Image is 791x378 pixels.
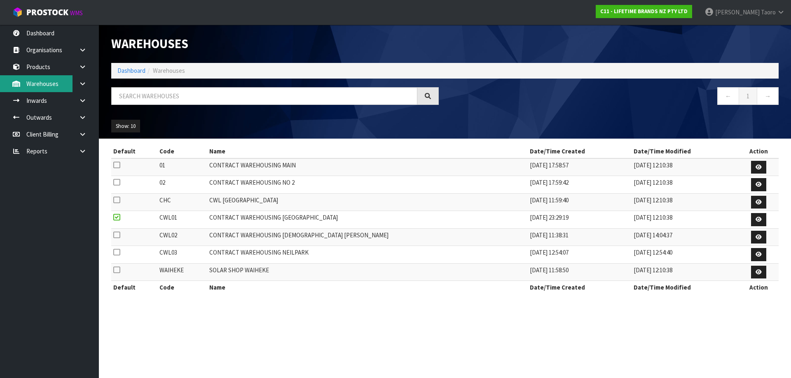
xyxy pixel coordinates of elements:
[207,145,528,158] th: Name
[632,281,739,294] th: Date/Time Modified
[207,211,528,229] td: CONTRACT WAREHOUSING [GEOGRAPHIC_DATA]
[528,158,632,176] td: [DATE] 17:58:57
[528,228,632,246] td: [DATE] 11:38:31
[157,193,207,211] td: CHC
[111,120,140,133] button: Show: 10
[739,145,779,158] th: Action
[111,87,417,105] input: Search warehouses
[528,246,632,264] td: [DATE] 12:54:07
[153,67,185,74] span: Warehouses
[761,8,776,16] span: Taoro
[207,193,528,211] td: CWL [GEOGRAPHIC_DATA]
[632,176,739,194] td: [DATE] 12:10:38
[157,211,207,229] td: CWL01
[157,145,207,158] th: Code
[70,9,83,17] small: WMS
[207,263,528,281] td: SOLAR SHOP WAIHEKE
[12,7,23,17] img: cube-alt.png
[207,246,528,264] td: CONTRACT WAREHOUSING NEILPARK
[157,158,207,176] td: 01
[111,281,157,294] th: Default
[451,87,779,107] nav: Page navigation
[632,145,739,158] th: Date/Time Modified
[632,211,739,229] td: [DATE] 12:10:38
[739,87,757,105] a: 1
[528,145,632,158] th: Date/Time Created
[600,8,688,15] strong: C11 - LIFETIME BRANDS NZ PTY LTD
[632,193,739,211] td: [DATE] 12:10:38
[157,176,207,194] td: 02
[111,145,157,158] th: Default
[117,67,145,74] a: Dashboard
[717,87,739,105] a: ←
[207,228,528,246] td: CONTRACT WAREHOUSING [DEMOGRAPHIC_DATA] [PERSON_NAME]
[632,246,739,264] td: [DATE] 12:54:40
[528,176,632,194] td: [DATE] 17:59:42
[528,281,632,294] th: Date/Time Created
[26,7,68,18] span: ProStock
[528,211,632,229] td: [DATE] 23:29:19
[157,246,207,264] td: CWL03
[528,263,632,281] td: [DATE] 11:58:50
[157,281,207,294] th: Code
[739,281,779,294] th: Action
[757,87,779,105] a: →
[111,37,439,51] h1: Warehouses
[715,8,760,16] span: [PERSON_NAME]
[632,263,739,281] td: [DATE] 12:10:38
[207,158,528,176] td: CONTRACT WAREHOUSING MAIN
[157,228,207,246] td: CWL02
[207,281,528,294] th: Name
[632,158,739,176] td: [DATE] 12:10:38
[528,193,632,211] td: [DATE] 11:59:40
[632,228,739,246] td: [DATE] 14:04:37
[157,263,207,281] td: WAIHEKE
[596,5,692,18] a: C11 - LIFETIME BRANDS NZ PTY LTD
[207,176,528,194] td: CONTRACT WAREHOUSING NO 2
